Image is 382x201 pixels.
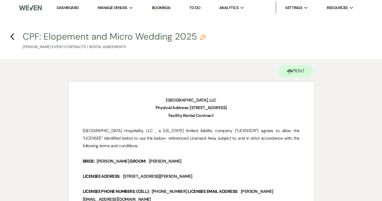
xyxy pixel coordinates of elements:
span: [STREET_ADDRESS][PERSON_NAME] [122,173,193,180]
a: To Do [189,5,201,10]
strong: BRIDE: [83,158,95,164]
button: CPF: Elopement and Micro Wedding 2025[PERSON_NAME] Event•Contracts / Rental Agreements [23,32,206,50]
span: [PHONE_NUMBER] [151,188,188,195]
a: Bookings [152,5,171,11]
span: [PERSON_NAME] [96,158,130,165]
p: [GEOGRAPHIC_DATA] Hospitality, LLC , a [US_STATE] limited liability company (“LICENSOR”) agrees t... [83,127,300,150]
span: Analytics [219,5,239,11]
strong: [GEOGRAPHIC_DATA], LLC [166,97,216,103]
span: Resources [327,5,348,11]
strong: Facility Rental Contract [169,113,214,118]
strong: LICENSEE PHONE NUMBERS: (CELL): [83,189,150,194]
span: Settings [285,5,302,11]
button: Print [279,65,313,77]
span: Manage Venues [98,5,127,11]
strong: GROOM: [130,158,146,164]
strong: LICENSEE ADDRESS: [83,173,120,179]
a: Dashboard [57,5,79,10]
strong: LICENSEE EMAIL ADDRESS: [188,189,238,194]
span: [PERSON_NAME] [148,158,182,165]
p: [PERSON_NAME] Event • Contracts / Rental Agreements [23,44,206,50]
img: Weven Logo [19,2,41,14]
strong: Physical Address: [STREET_ADDRESS] [156,105,227,110]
